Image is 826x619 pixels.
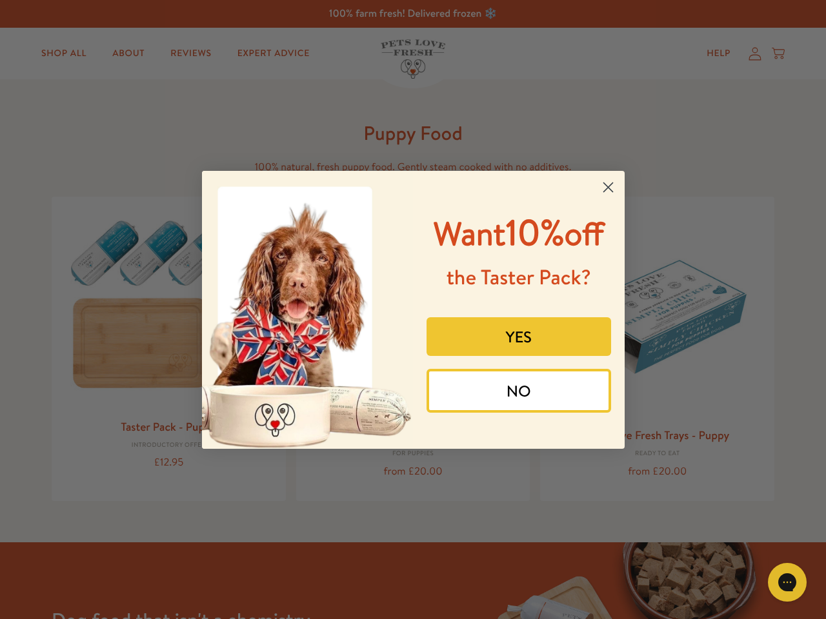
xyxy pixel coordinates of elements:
[761,558,813,606] iframe: Gorgias live chat messenger
[427,369,611,413] button: NO
[597,176,619,199] button: Close dialog
[434,211,506,256] span: Want
[202,171,414,449] img: 8afefe80-1ef6-417a-b86b-9520c2248d41.jpeg
[447,263,591,291] span: the Taster Pack?
[427,317,611,356] button: YES
[434,207,605,257] span: 10%
[564,211,604,256] span: off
